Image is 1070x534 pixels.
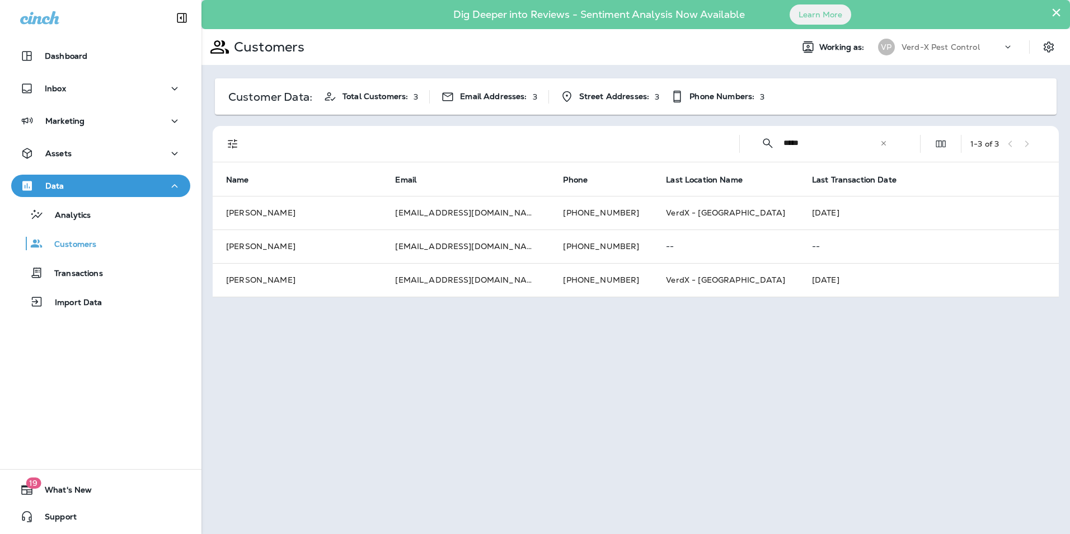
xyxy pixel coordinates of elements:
[34,485,92,499] span: What's New
[382,196,550,229] td: [EMAIL_ADDRESS][DOMAIN_NAME]
[226,175,249,185] span: Name
[11,290,190,313] button: Import Data
[382,229,550,263] td: [EMAIL_ADDRESS][DOMAIN_NAME]
[902,43,980,51] p: Verd-X Pest Control
[11,45,190,67] button: Dashboard
[812,175,911,185] span: Last Transaction Date
[414,92,418,101] p: 3
[226,175,264,185] span: Name
[395,175,416,185] span: Email
[812,242,1045,251] p: --
[812,175,897,185] span: Last Transaction Date
[757,132,779,154] button: Collapse Search
[45,116,85,125] p: Marketing
[11,77,190,100] button: Inbox
[45,51,87,60] p: Dashboard
[213,263,382,297] td: [PERSON_NAME]
[34,512,77,526] span: Support
[11,232,190,255] button: Customers
[563,175,602,185] span: Phone
[229,39,304,55] p: Customers
[26,477,41,489] span: 19
[666,275,785,285] span: VerdX - [GEOGRAPHIC_DATA]
[11,175,190,197] button: Data
[666,175,743,185] span: Last Location Name
[666,208,785,218] span: VerdX - [GEOGRAPHIC_DATA]
[666,175,757,185] span: Last Location Name
[43,269,103,279] p: Transactions
[579,92,649,101] span: Street Addresses:
[166,7,198,29] button: Collapse Sidebar
[43,240,96,250] p: Customers
[533,92,537,101] p: 3
[11,142,190,165] button: Assets
[395,175,431,185] span: Email
[666,242,785,251] p: --
[970,139,999,148] div: 1 - 3 of 3
[799,196,1059,229] td: [DATE]
[563,175,588,185] span: Phone
[11,479,190,501] button: 19What's New
[930,133,952,155] button: Edit Fields
[342,92,408,101] span: Total Customers:
[550,263,653,297] td: [PHONE_NUMBER]
[1051,3,1062,21] button: Close
[790,4,851,25] button: Learn More
[11,261,190,284] button: Transactions
[421,13,777,16] p: Dig Deeper into Reviews - Sentiment Analysis Now Available
[45,84,66,93] p: Inbox
[222,133,244,155] button: Filters
[760,92,764,101] p: 3
[11,505,190,528] button: Support
[550,229,653,263] td: [PHONE_NUMBER]
[878,39,895,55] div: VP
[45,181,64,190] p: Data
[11,110,190,132] button: Marketing
[819,43,867,52] span: Working as:
[228,92,312,101] p: Customer Data:
[213,196,382,229] td: [PERSON_NAME]
[689,92,754,101] span: Phone Numbers:
[44,298,102,308] p: Import Data
[213,229,382,263] td: [PERSON_NAME]
[1039,37,1059,57] button: Settings
[655,92,659,101] p: 3
[550,196,653,229] td: [PHONE_NUMBER]
[382,263,550,297] td: [EMAIL_ADDRESS][DOMAIN_NAME]
[45,149,72,158] p: Assets
[11,203,190,226] button: Analytics
[799,263,1059,297] td: [DATE]
[460,92,527,101] span: Email Addresses:
[44,210,91,221] p: Analytics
